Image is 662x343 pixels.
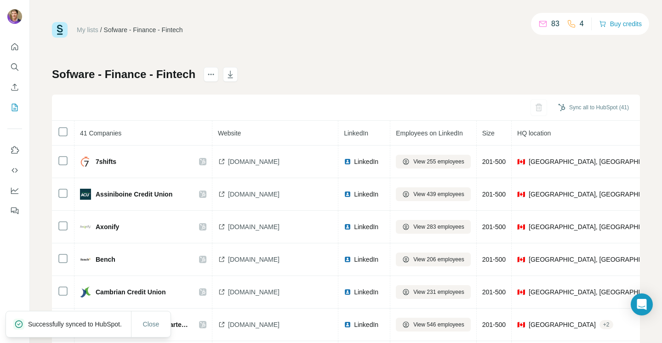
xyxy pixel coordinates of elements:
button: Buy credits [599,17,642,30]
span: Bench [96,255,115,264]
div: Open Intercom Messenger [631,293,653,315]
img: LinkedIn logo [344,158,351,165]
button: View 283 employees [396,220,471,234]
span: LinkedIn [354,255,378,264]
img: company-logo [80,287,91,298]
p: Successfully synced to HubSpot. [28,320,129,329]
button: actions [204,67,218,82]
span: LinkedIn [354,157,378,166]
span: Axonify [96,222,119,231]
span: 201-500 [482,223,506,231]
h1: Sofware - Finance - Fintech [52,67,195,82]
span: 🇨🇦 [517,255,525,264]
div: + 2 [599,321,613,329]
li: / [100,25,102,34]
span: 🇨🇦 [517,320,525,329]
img: company-logo [80,254,91,265]
button: Use Surfe API [7,162,22,179]
span: 201-500 [482,191,506,198]
img: LinkedIn logo [344,256,351,263]
span: View 546 employees [413,321,464,329]
span: [DOMAIN_NAME] [228,287,280,297]
button: View 231 employees [396,285,471,299]
span: View 255 employees [413,157,464,166]
span: [DOMAIN_NAME] [228,157,280,166]
span: Employees on LinkedIn [396,129,463,137]
span: [DOMAIN_NAME] [228,190,280,199]
span: [GEOGRAPHIC_DATA] [529,320,596,329]
span: Cambrian Credit Union [96,287,165,297]
span: LinkedIn [354,190,378,199]
span: 🇨🇦 [517,190,525,199]
img: Avatar [7,9,22,24]
button: Enrich CSV [7,79,22,96]
img: LinkedIn logo [344,288,351,296]
span: View 283 employees [413,223,464,231]
span: 201-500 [482,158,506,165]
span: 201-500 [482,256,506,263]
img: company-logo [80,156,91,167]
button: Close [137,316,166,332]
button: Dashboard [7,182,22,199]
img: company-logo [80,221,91,232]
div: Sofware - Finance - Fintech [104,25,183,34]
span: Assiniboine Credit Union [96,190,172,199]
p: 4 [580,18,584,29]
span: 201-500 [482,288,506,296]
button: My lists [7,99,22,116]
span: [DOMAIN_NAME] [228,222,280,231]
button: Feedback [7,202,22,219]
span: Close [143,320,160,329]
span: View 439 employees [413,190,464,198]
button: Use Surfe on LinkedIn [7,142,22,158]
span: 41 Companies [80,129,121,137]
span: Size [482,129,495,137]
span: HQ location [517,129,551,137]
span: 🇨🇦 [517,222,525,231]
span: LinkedIn [344,129,368,137]
button: View 439 employees [396,187,471,201]
button: View 546 employees [396,318,471,332]
img: LinkedIn logo [344,321,351,328]
span: 🇨🇦 [517,287,525,297]
img: Surfe Logo [52,22,68,38]
span: LinkedIn [354,222,378,231]
p: 83 [551,18,559,29]
span: 201-500 [482,321,506,328]
span: View 206 employees [413,255,464,264]
span: LinkedIn [354,287,378,297]
img: LinkedIn logo [344,223,351,231]
button: Search [7,59,22,75]
span: [DOMAIN_NAME] [228,255,280,264]
button: View 206 employees [396,253,471,266]
img: company-logo [80,189,91,200]
span: Website [218,129,241,137]
span: 🇨🇦 [517,157,525,166]
img: LinkedIn logo [344,191,351,198]
button: Quick start [7,39,22,55]
span: View 231 employees [413,288,464,296]
button: Sync all to HubSpot (41) [552,101,635,114]
button: View 255 employees [396,155,471,169]
span: LinkedIn [354,320,378,329]
a: My lists [77,26,98,34]
span: [DOMAIN_NAME] [228,320,280,329]
span: 7shifts [96,157,116,166]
